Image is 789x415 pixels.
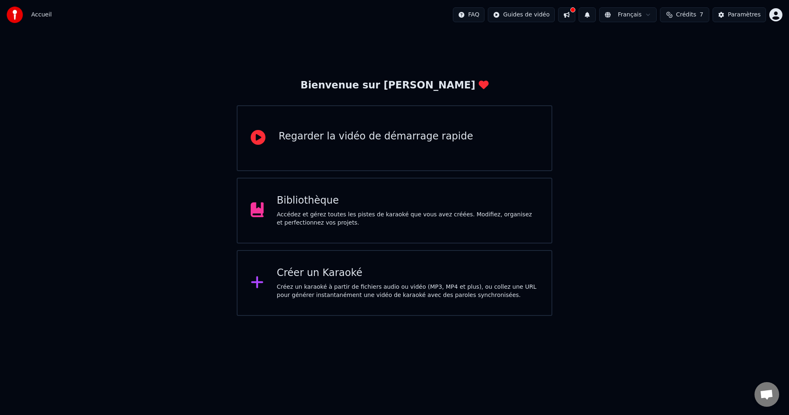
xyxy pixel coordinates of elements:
[277,194,539,207] div: Bibliothèque
[713,7,766,22] button: Paramètres
[728,11,761,19] div: Paramètres
[754,382,779,407] a: Ouvrir le chat
[277,267,539,280] div: Créer un Karaoké
[488,7,555,22] button: Guides de vidéo
[676,11,696,19] span: Crédits
[279,130,473,143] div: Regarder la vidéo de démarrage rapide
[31,11,52,19] span: Accueil
[277,283,539,299] div: Créez un karaoké à partir de fichiers audio ou vidéo (MP3, MP4 et plus), ou collez une URL pour g...
[300,79,488,92] div: Bienvenue sur [PERSON_NAME]
[699,11,703,19] span: 7
[660,7,709,22] button: Crédits7
[31,11,52,19] nav: breadcrumb
[7,7,23,23] img: youka
[277,211,539,227] div: Accédez et gérez toutes les pistes de karaoké que vous avez créées. Modifiez, organisez et perfec...
[453,7,484,22] button: FAQ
